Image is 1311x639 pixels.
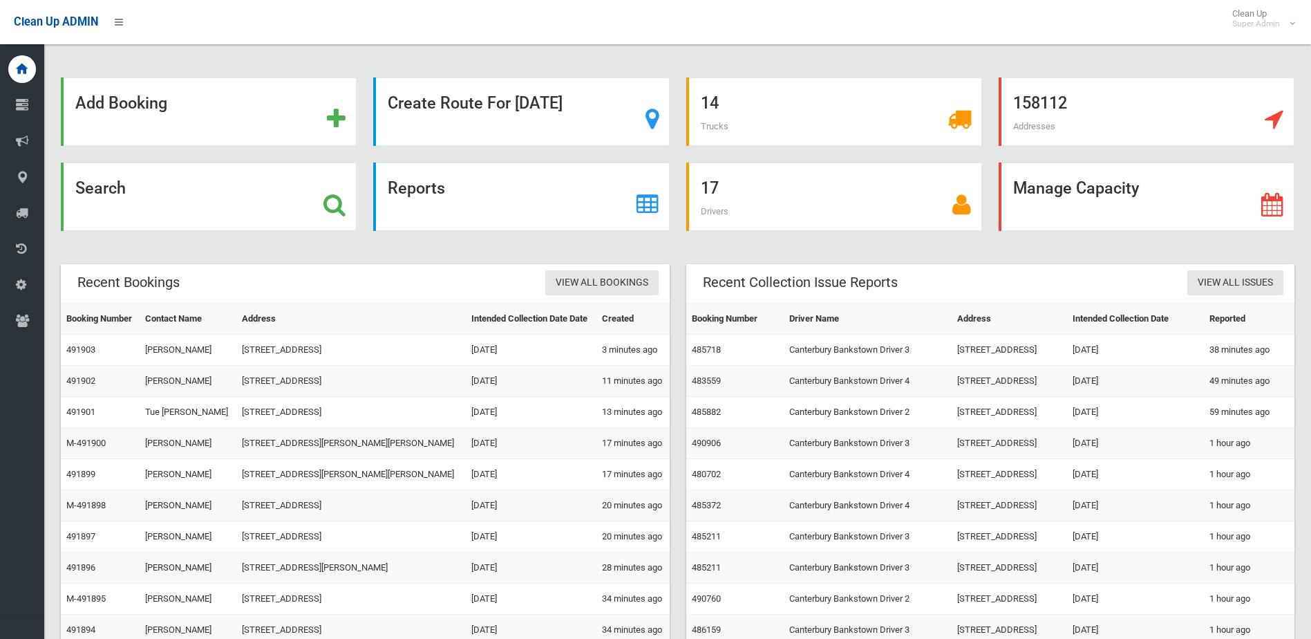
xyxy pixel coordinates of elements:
td: 1 hour ago [1204,459,1294,490]
td: 20 minutes ago [596,490,670,521]
td: 20 minutes ago [596,521,670,553]
header: Recent Collection Issue Reports [686,269,914,296]
td: [DATE] [466,584,596,615]
a: Add Booking [61,77,357,146]
td: [DATE] [466,366,596,397]
a: Search [61,163,357,231]
th: Address [236,304,466,335]
td: 34 minutes ago [596,584,670,615]
td: 11 minutes ago [596,366,670,397]
td: [DATE] [1067,490,1204,521]
a: M-491898 [66,500,106,510]
td: [STREET_ADDRESS] [952,553,1067,584]
th: Reported [1204,304,1294,335]
td: [STREET_ADDRESS] [952,459,1067,490]
a: 491899 [66,469,95,479]
td: [DATE] [466,459,596,490]
a: View All Bookings [545,270,659,296]
td: 17 minutes ago [596,428,670,459]
td: [STREET_ADDRESS] [952,584,1067,615]
a: M-491895 [66,593,106,604]
td: Canterbury Bankstown Driver 3 [784,335,951,366]
td: [DATE] [1067,553,1204,584]
td: Canterbury Bankstown Driver 2 [784,584,951,615]
strong: Add Booking [75,93,167,113]
th: Intended Collection Date [1067,304,1204,335]
td: 1 hour ago [1204,553,1294,584]
a: Create Route For [DATE] [373,77,669,146]
td: 38 minutes ago [1204,335,1294,366]
th: Booking Number [61,304,140,335]
a: 485211 [692,562,721,573]
a: 483559 [692,376,721,386]
td: [STREET_ADDRESS] [952,428,1067,459]
td: 49 minutes ago [1204,366,1294,397]
a: 491894 [66,624,95,635]
td: [DATE] [1067,521,1204,553]
a: 480702 [692,469,721,479]
td: [STREET_ADDRESS] [952,397,1067,428]
td: [DATE] [1067,335,1204,366]
td: [STREET_ADDRESS] [236,366,466,397]
td: Canterbury Bankstown Driver 4 [784,366,951,397]
td: [STREET_ADDRESS] [236,490,466,521]
span: Addresses [1013,121,1055,131]
td: [PERSON_NAME] [140,459,236,490]
th: Contact Name [140,304,236,335]
td: 3 minutes ago [596,335,670,366]
strong: 17 [701,178,719,198]
a: 485211 [692,531,721,541]
td: [PERSON_NAME] [140,490,236,521]
td: [STREET_ADDRESS][PERSON_NAME] [236,553,466,584]
td: Tue [PERSON_NAME] [140,397,236,428]
td: [DATE] [1067,428,1204,459]
strong: Create Route For [DATE] [388,93,563,113]
td: [STREET_ADDRESS][PERSON_NAME][PERSON_NAME] [236,459,466,490]
td: [DATE] [466,553,596,584]
td: [DATE] [466,490,596,521]
td: Canterbury Bankstown Driver 2 [784,397,951,428]
td: [STREET_ADDRESS] [236,521,466,553]
td: [STREET_ADDRESS] [236,584,466,615]
td: [STREET_ADDRESS] [952,366,1067,397]
header: Recent Bookings [61,269,196,296]
strong: Manage Capacity [1013,178,1139,198]
a: 491902 [66,376,95,386]
td: [STREET_ADDRESS] [952,335,1067,366]
td: 28 minutes ago [596,553,670,584]
strong: 14 [701,93,719,113]
a: 491901 [66,407,95,417]
a: Reports [373,163,669,231]
td: [STREET_ADDRESS] [236,397,466,428]
th: Intended Collection Date Date [466,304,596,335]
span: Clean Up [1225,8,1294,29]
td: [DATE] [466,335,596,366]
strong: 158112 [1013,93,1067,113]
a: 485718 [692,344,721,355]
a: 491897 [66,531,95,541]
td: Canterbury Bankstown Driver 3 [784,428,951,459]
td: [STREET_ADDRESS] [236,335,466,366]
td: Canterbury Bankstown Driver 4 [784,490,951,521]
a: 486159 [692,624,721,635]
a: 17 Drivers [686,163,982,231]
td: Canterbury Bankstown Driver 4 [784,459,951,490]
th: Booking Number [686,304,784,335]
a: 490760 [692,593,721,604]
td: [PERSON_NAME] [140,335,236,366]
td: 1 hour ago [1204,521,1294,553]
td: [DATE] [466,428,596,459]
a: Manage Capacity [999,163,1294,231]
td: 1 hour ago [1204,428,1294,459]
a: 491896 [66,562,95,573]
td: Canterbury Bankstown Driver 3 [784,553,951,584]
a: 491903 [66,344,95,355]
td: [DATE] [1067,459,1204,490]
td: [DATE] [1067,397,1204,428]
td: [STREET_ADDRESS][PERSON_NAME][PERSON_NAME] [236,428,466,459]
td: [DATE] [1067,366,1204,397]
td: [PERSON_NAME] [140,553,236,584]
td: 59 minutes ago [1204,397,1294,428]
td: [DATE] [1067,584,1204,615]
td: [DATE] [466,521,596,553]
